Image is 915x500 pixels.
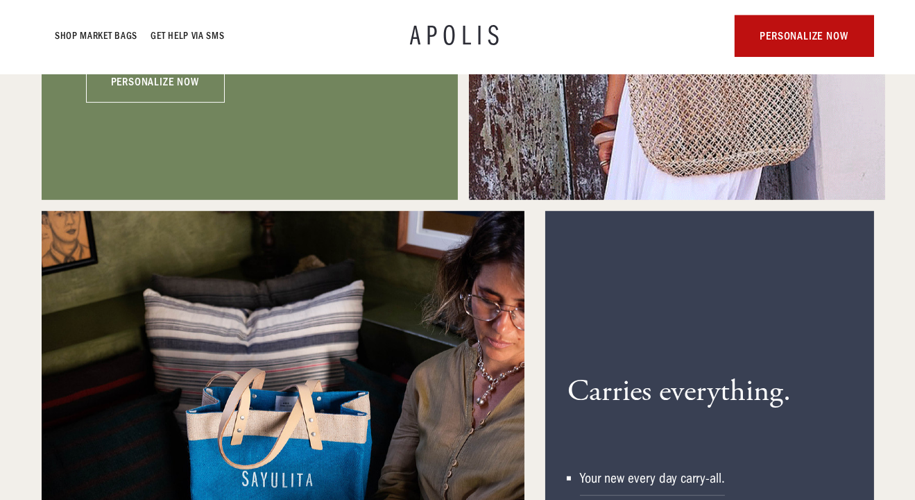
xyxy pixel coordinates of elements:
[567,374,791,410] h3: Carries everything.
[735,15,873,57] a: PERSONALIZE NOW
[86,61,225,103] a: PERSONALIZE NOW
[151,28,225,44] a: GET HELP VIA SMS
[55,28,138,44] a: Shop Market bags
[580,470,725,487] div: Your new every day carry-all.
[411,22,505,50] a: APOLIS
